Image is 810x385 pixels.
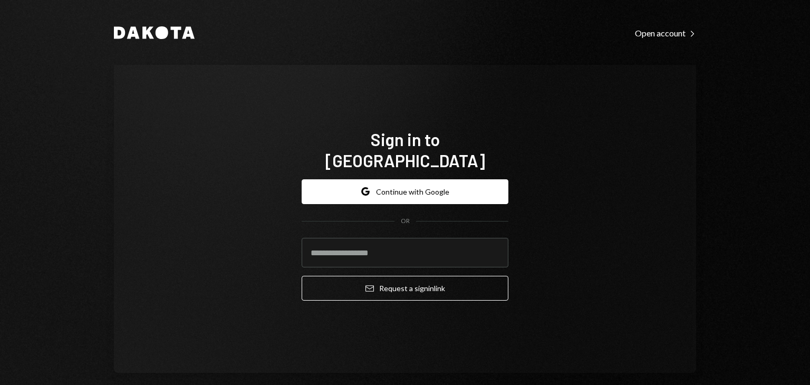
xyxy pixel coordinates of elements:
button: Request a signinlink [302,276,508,301]
div: Open account [635,28,696,38]
div: OR [401,217,410,226]
button: Continue with Google [302,179,508,204]
h1: Sign in to [GEOGRAPHIC_DATA] [302,129,508,171]
a: Open account [635,27,696,38]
